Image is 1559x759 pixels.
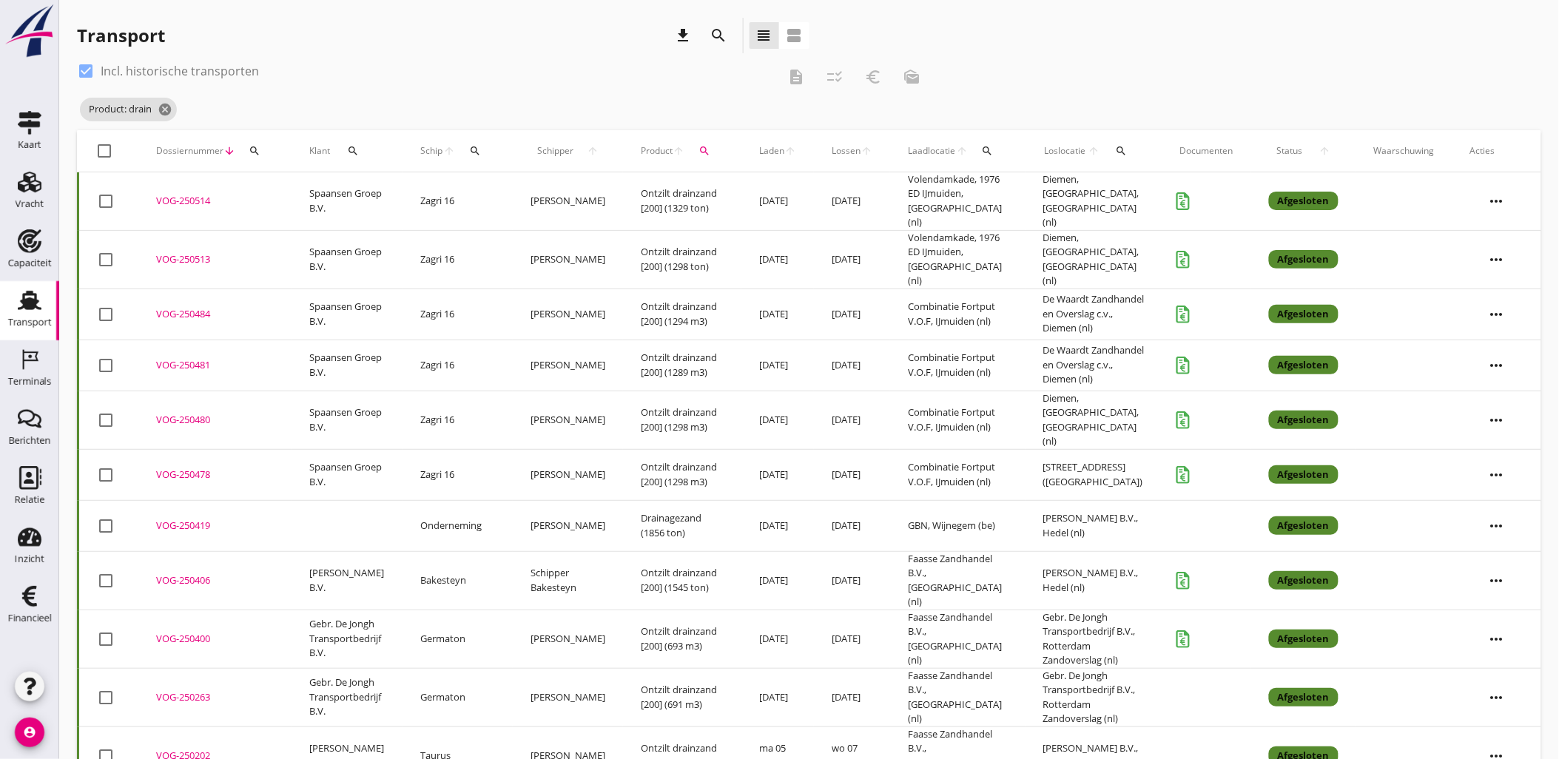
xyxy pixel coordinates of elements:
td: [DATE] [814,230,890,289]
div: Kaart [18,140,41,149]
td: [DATE] [741,610,814,668]
td: [PERSON_NAME] B.V., Hedel (nl) [1026,551,1162,610]
span: Product: drain [80,98,177,121]
td: [DATE] [741,551,814,610]
i: more_horiz [1476,618,1518,660]
div: Afgesloten [1269,305,1339,324]
div: Capaciteit [8,258,52,268]
td: Combinatie Fortput V.O.F, IJmuiden (nl) [890,289,1025,340]
i: more_horiz [1476,560,1518,601]
div: VOG-250484 [156,307,274,322]
div: Klant [309,133,385,169]
i: arrow_upward [861,145,872,157]
i: arrow_upward [956,145,969,157]
div: Waarschuwing [1374,144,1435,158]
td: Germaton [403,668,513,726]
i: search [1116,145,1128,157]
i: more_horiz [1476,399,1518,441]
td: Faasse Zandhandel B.V., [GEOGRAPHIC_DATA] (nl) [890,610,1025,668]
td: [DATE] [814,449,890,500]
td: Drainagezand (1856 ton) [623,500,741,551]
td: Ontzilt drainzand [200] (1298 m3) [623,449,741,500]
td: [PERSON_NAME] [513,340,623,391]
i: search [348,145,360,157]
i: more_horiz [1476,677,1518,718]
td: [DATE] [741,449,814,500]
td: Combinatie Fortput V.O.F, IJmuiden (nl) [890,340,1025,391]
img: logo-small.a267ee39.svg [3,4,56,58]
td: [DATE] [741,172,814,231]
i: more_horiz [1476,181,1518,222]
td: Ontzilt drainzand [200] (691 m3) [623,668,741,726]
div: VOG-250514 [156,194,274,209]
td: Germaton [403,610,513,668]
td: [PERSON_NAME] [513,668,623,726]
div: Berichten [9,436,51,445]
td: [STREET_ADDRESS] ([GEOGRAPHIC_DATA]) [1026,449,1162,500]
div: VOG-250513 [156,252,274,267]
div: Afgesloten [1269,411,1339,430]
td: Schipper Bakesteyn [513,551,623,610]
i: cancel [158,102,172,117]
div: Documenten [1180,144,1233,158]
i: view_headline [755,27,773,44]
td: Volendamkade, 1976 ED IJmuiden, [GEOGRAPHIC_DATA] (nl) [890,172,1025,231]
div: Financieel [8,613,52,623]
div: Afgesloten [1269,630,1339,649]
td: Faasse Zandhandel B.V., [GEOGRAPHIC_DATA] (nl) [890,551,1025,610]
td: Ontzilt drainzand [200] (1289 m3) [623,340,741,391]
i: arrow_upward [443,145,456,157]
td: Faasse Zandhandel B.V., [GEOGRAPHIC_DATA] (nl) [890,668,1025,726]
td: Spaansen Groep B.V. [292,340,403,391]
div: Inzicht [15,554,44,564]
div: Afgesloten [1269,465,1339,485]
i: arrow_upward [580,145,605,157]
td: Spaansen Groep B.V. [292,289,403,340]
span: Schipper [531,144,580,158]
td: [DATE] [741,391,814,449]
div: VOG-250400 [156,632,274,647]
td: [DATE] [814,340,890,391]
div: VOG-250419 [156,519,274,533]
td: [DATE] [741,230,814,289]
span: Laadlocatie [908,144,956,158]
td: Ontzilt drainzand [200] (693 m3) [623,610,741,668]
td: Diemen, [GEOGRAPHIC_DATA], [GEOGRAPHIC_DATA] (nl) [1026,172,1162,231]
div: VOG-250478 [156,468,274,482]
td: Onderneming [403,500,513,551]
td: [PERSON_NAME] [513,449,623,500]
div: VOG-250480 [156,413,274,428]
td: [DATE] [814,610,890,668]
td: Ontzilt drainzand [200] (1294 m3) [623,289,741,340]
td: Spaansen Groep B.V. [292,391,403,449]
td: Gebr. De Jongh Transportbedrijf B.V. [292,610,403,668]
span: Status [1269,144,1311,158]
td: Diemen, [GEOGRAPHIC_DATA], [GEOGRAPHIC_DATA] (nl) [1026,230,1162,289]
td: De Waardt Zandhandel en Overslag c.v., Diemen (nl) [1026,340,1162,391]
i: download [675,27,693,44]
td: [PERSON_NAME] [513,172,623,231]
td: Zagri 16 [403,230,513,289]
td: Zagri 16 [403,340,513,391]
td: [PERSON_NAME] B.V. [292,551,403,610]
i: search [710,27,728,44]
div: VOG-250481 [156,358,274,373]
i: arrow_downward [223,145,235,157]
td: Gebr. De Jongh Transportbedrijf B.V. [292,668,403,726]
div: Afgesloten [1269,571,1339,590]
div: Afgesloten [1269,356,1339,375]
td: [DATE] [814,172,890,231]
div: Afgesloten [1269,250,1339,269]
td: Ontzilt drainzand [200] (1329 ton) [623,172,741,231]
div: Relatie [15,495,44,505]
div: Terminals [8,377,51,386]
span: Loslocatie [1043,144,1087,158]
i: arrow_upward [1087,145,1101,157]
td: Ontzilt drainzand [200] (1545 ton) [623,551,741,610]
label: Incl. historische transporten [101,64,259,78]
td: Zagri 16 [403,172,513,231]
td: Combinatie Fortput V.O.F, IJmuiden (nl) [890,391,1025,449]
i: search [982,145,994,157]
i: arrow_upward [784,145,796,157]
span: Product [641,144,673,158]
